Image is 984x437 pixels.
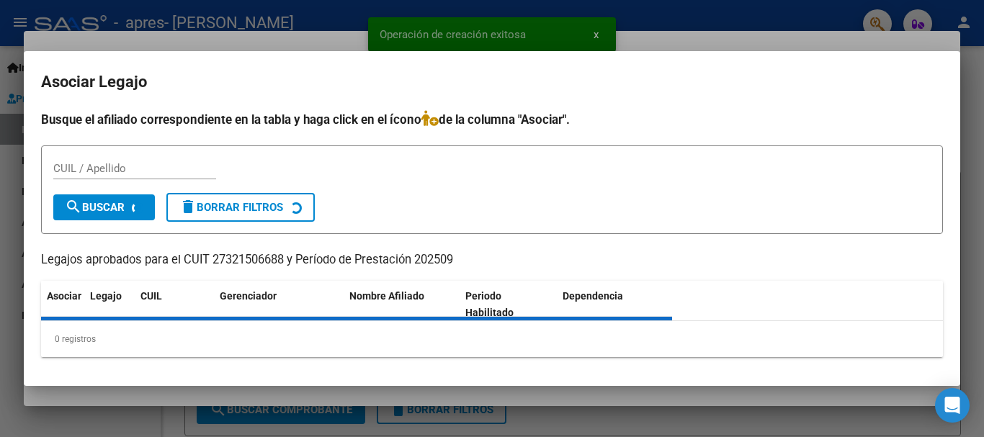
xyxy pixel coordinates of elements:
span: Borrar Filtros [179,201,283,214]
datatable-header-cell: Gerenciador [214,281,344,328]
datatable-header-cell: CUIL [135,281,214,328]
button: Buscar [53,194,155,220]
span: Dependencia [563,290,623,302]
h2: Asociar Legajo [41,68,943,96]
mat-icon: search [65,198,82,215]
span: Nombre Afiliado [349,290,424,302]
datatable-header-cell: Periodo Habilitado [460,281,557,328]
span: CUIL [140,290,162,302]
datatable-header-cell: Legajo [84,281,135,328]
span: Buscar [65,201,125,214]
h4: Busque el afiliado correspondiente en la tabla y haga click en el ícono de la columna "Asociar". [41,110,943,129]
button: Borrar Filtros [166,193,315,222]
datatable-header-cell: Asociar [41,281,84,328]
p: Legajos aprobados para el CUIT 27321506688 y Período de Prestación 202509 [41,251,943,269]
span: Legajo [90,290,122,302]
datatable-header-cell: Nombre Afiliado [344,281,460,328]
span: Periodo Habilitado [465,290,514,318]
div: 0 registros [41,321,943,357]
span: Asociar [47,290,81,302]
div: Open Intercom Messenger [935,388,970,423]
datatable-header-cell: Dependencia [557,281,673,328]
span: Gerenciador [220,290,277,302]
mat-icon: delete [179,198,197,215]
